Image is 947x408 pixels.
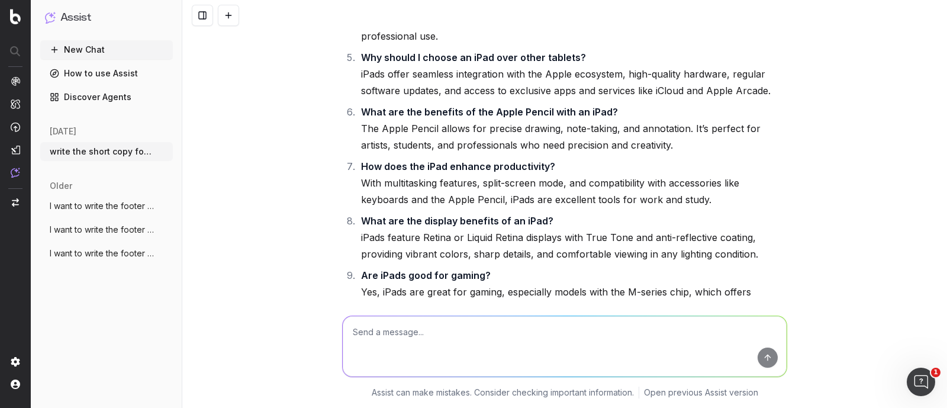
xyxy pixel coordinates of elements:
span: I want to write the footer text. The foo [50,248,154,259]
li: iPads feature Retina or Liquid Retina displays with True Tone and anti-reflective coating, provid... [357,213,787,262]
img: Switch project [12,198,19,207]
strong: What are the display benefits of an iPad? [361,215,553,227]
a: Open previous Assist version [644,387,758,399]
button: write the short copy for the url: https: [40,142,173,161]
h1: Assist [60,9,91,26]
strong: Why should I choose an iPad over other tablets? [361,52,586,63]
button: I want to write the footer text. The foo [40,220,173,239]
button: I want to write the footer text. The foo [40,197,173,216]
li: iPads offer seamless integration with the Apple ecosystem, high-quality hardware, regular softwar... [357,49,787,99]
button: I want to write the footer text. The foo [40,244,173,263]
img: Botify logo [10,9,21,24]
li: The Apple Pencil allows for precise drawing, note-taking, and annotation. It’s perfect for artist... [357,104,787,153]
img: My account [11,380,20,389]
img: Setting [11,357,20,367]
img: Activation [11,122,20,132]
span: I want to write the footer text. The foo [50,224,154,236]
span: write the short copy for the url: https: [50,146,154,158]
iframe: Intercom live chat [907,368,935,396]
span: I want to write the footer text. The foo [50,200,154,212]
button: New Chat [40,40,173,59]
li: Yes, iPads are great for gaming, especially models with the M-series chip, which offers console-l... [357,267,787,317]
img: Analytics [11,76,20,86]
img: Studio [11,145,20,155]
img: Assist [45,12,56,23]
img: Intelligence [11,99,20,109]
button: Assist [45,9,168,26]
li: With multitasking features, split-screen mode, and compatibility with accessories like keyboards ... [357,158,787,208]
p: Assist can make mistakes. Consider checking important information. [372,387,634,399]
a: How to use Assist [40,64,173,83]
span: older [50,180,72,192]
strong: What are the benefits of the Apple Pencil with an iPad? [361,106,618,118]
span: 1 [931,368,940,377]
img: Assist [11,168,20,178]
strong: Are iPads good for gaming? [361,269,491,281]
strong: How does the iPad enhance productivity? [361,160,555,172]
a: Discover Agents [40,88,173,107]
span: [DATE] [50,126,76,137]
